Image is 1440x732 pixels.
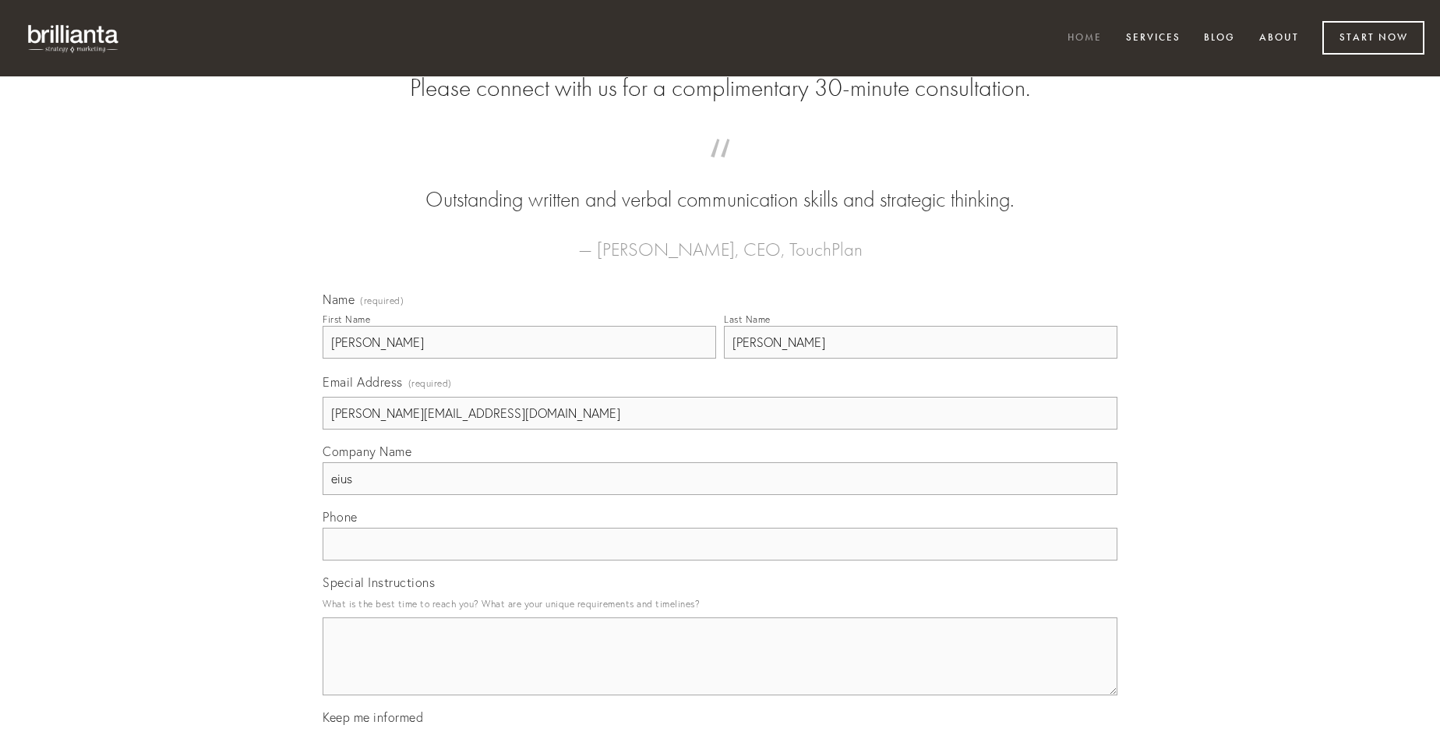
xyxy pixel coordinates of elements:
[323,374,403,390] span: Email Address
[724,313,771,325] div: Last Name
[323,73,1117,103] h2: Please connect with us for a complimentary 30-minute consultation.
[1116,26,1191,51] a: Services
[16,16,132,61] img: brillianta - research, strategy, marketing
[323,575,435,590] span: Special Instructions
[323,509,358,525] span: Phone
[408,373,452,394] span: (required)
[348,154,1092,185] span: “
[360,296,404,306] span: (required)
[348,154,1092,215] blockquote: Outstanding written and verbal communication skills and strategic thinking.
[1057,26,1112,51] a: Home
[1249,26,1309,51] a: About
[1194,26,1245,51] a: Blog
[323,313,370,325] div: First Name
[323,709,423,725] span: Keep me informed
[323,593,1117,614] p: What is the best time to reach you? What are your unique requirements and timelines?
[323,292,355,307] span: Name
[348,215,1092,265] figcaption: — [PERSON_NAME], CEO, TouchPlan
[1322,21,1424,55] a: Start Now
[323,444,411,459] span: Company Name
